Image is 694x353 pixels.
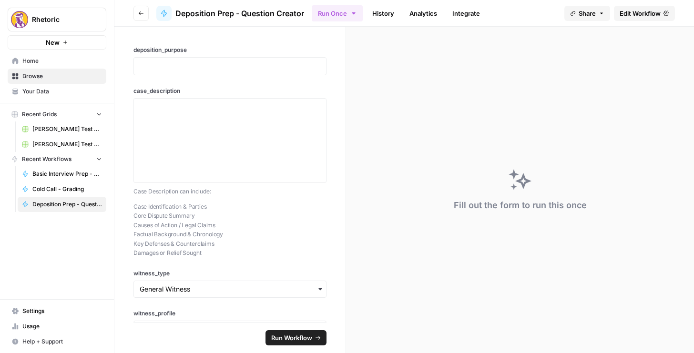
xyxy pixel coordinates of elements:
[18,137,106,152] a: [PERSON_NAME] Test Workflow - SERP Overview Grid
[140,284,320,294] input: General Witness
[18,182,106,197] a: Cold Call - Grading
[32,170,102,178] span: Basic Interview Prep - Question Creator
[265,330,327,345] button: Run Workflow
[22,322,102,331] span: Usage
[22,337,102,346] span: Help + Support
[175,8,304,19] span: Deposition Prep - Question Creator
[312,5,363,21] button: Run Once
[8,334,106,349] button: Help + Support
[404,6,443,21] a: Analytics
[22,57,102,65] span: Home
[8,8,106,31] button: Workspace: Rhetoric
[447,6,486,21] a: Integrate
[8,152,106,166] button: Recent Workflows
[579,9,596,18] span: Share
[11,11,28,28] img: Rhetoric Logo
[133,202,327,258] p: Case Identification & Parties Core Dispute Summary Causes of Action / Legal Claims Factual Backgr...
[22,307,102,315] span: Settings
[133,187,327,196] p: Case Description can include:
[133,87,327,95] label: case_description
[8,107,106,121] button: Recent Grids
[614,6,675,21] a: Edit Workflow
[133,309,327,318] label: witness_profile
[18,121,106,137] a: [PERSON_NAME] Test Workflow - Copilot Example Grid
[156,6,304,21] a: Deposition Prep - Question Creator
[22,72,102,81] span: Browse
[32,140,102,149] span: [PERSON_NAME] Test Workflow - SERP Overview Grid
[271,333,312,343] span: Run Workflow
[133,269,327,278] label: witness_type
[8,69,106,84] a: Browse
[32,125,102,133] span: [PERSON_NAME] Test Workflow - Copilot Example Grid
[8,35,106,50] button: New
[8,84,106,99] a: Your Data
[18,166,106,182] a: Basic Interview Prep - Question Creator
[367,6,400,21] a: History
[22,155,71,163] span: Recent Workflows
[32,15,90,24] span: Rhetoric
[32,185,102,193] span: Cold Call - Grading
[620,9,661,18] span: Edit Workflow
[564,6,610,21] button: Share
[46,38,60,47] span: New
[22,87,102,96] span: Your Data
[32,200,102,209] span: Deposition Prep - Question Creator
[133,46,327,54] label: deposition_purpose
[454,199,587,212] div: Fill out the form to run this once
[18,197,106,212] a: Deposition Prep - Question Creator
[8,303,106,319] a: Settings
[8,53,106,69] a: Home
[8,319,106,334] a: Usage
[22,110,57,119] span: Recent Grids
